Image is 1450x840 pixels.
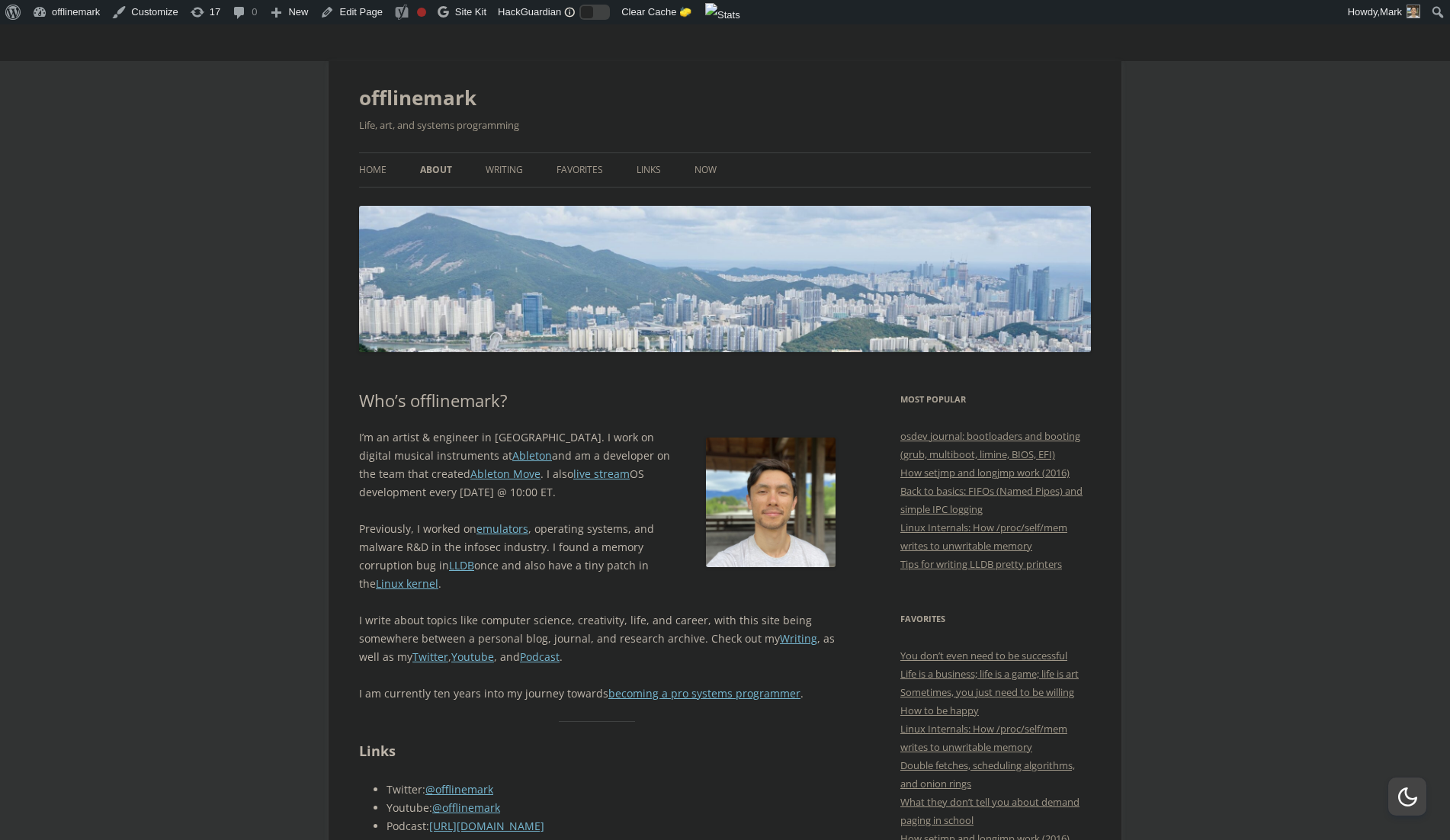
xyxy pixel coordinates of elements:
a: Podcast [520,649,560,664]
a: Linux Internals: How /proc/self/mem writes to unwritable memory [900,521,1067,553]
a: Writing [486,153,523,187]
a: You don’t even need to be successful [900,649,1067,662]
a: Double fetches, scheduling algorithms, and onion rings [900,758,1075,790]
a: Life is a business; life is a game; life is art [900,667,1079,681]
a: becoming a pro systems programmer [608,686,800,701]
a: How to be happy [900,704,979,717]
a: live stream [573,466,630,481]
a: Sometimes, you just need to be willing [900,685,1074,699]
p: I’m an artist & engineer in [GEOGRAPHIC_DATA]. I work on digital musical instruments at and am a ... [359,428,836,502]
div: Focus keyphrase not set [417,8,426,17]
a: emulators [476,521,528,536]
a: offlinemark [359,79,476,116]
span: Site Kit [455,6,486,18]
a: Writing [780,631,817,646]
h1: Who’s offlinemark? [359,390,836,410]
p: I write about topics like computer science, creativity, life, and career, with this site being so... [359,611,836,666]
a: Linux Internals: How /proc/self/mem writes to unwritable memory [900,722,1067,754]
a: How setjmp and longjmp work (2016) [900,466,1070,479]
a: Ableton Move [470,466,541,481]
li: Youtube: [387,799,836,817]
a: About [420,153,452,187]
h2: Life, art, and systems programming [359,116,1091,134]
a: Linux kernel [376,576,438,591]
a: Links [637,153,661,187]
h2: Links [359,740,836,762]
a: What they don’t tell you about demand paging in school [900,795,1079,827]
a: Ableton [512,448,552,463]
a: LLDB [449,558,474,572]
span: 🧽 [679,6,691,18]
h3: Most Popular [900,390,1091,409]
span: Mark [1380,6,1402,18]
a: @offlinemark [432,800,500,815]
li: Twitter: [387,781,836,799]
a: [URL][DOMAIN_NAME] [429,819,544,833]
p: I am currently ten years into my journey towards . [359,685,836,703]
a: Home [359,153,387,187]
a: @offlinemark [425,782,493,797]
h3: Favorites [900,610,1091,628]
a: osdev journal: bootloaders and booting (grub, multiboot, limine, BIOS, EFI) [900,429,1080,461]
img: Views over 48 hours. Click for more Jetpack Stats. [705,3,740,27]
a: Back to basics: FIFOs (Named Pipes) and simple IPC logging [900,484,1083,516]
li: Podcast: [387,817,836,835]
span: Clear Cache [621,6,676,18]
a: Twitter [412,649,448,664]
a: Now [695,153,717,187]
img: offlinemark [359,206,1091,352]
a: Tips for writing LLDB pretty printers [900,557,1062,571]
a: Youtube [451,649,494,664]
p: Previously, I worked on , operating systems, and malware R&D in the infosec industry. I found a m... [359,520,836,593]
a: Favorites [557,153,603,187]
